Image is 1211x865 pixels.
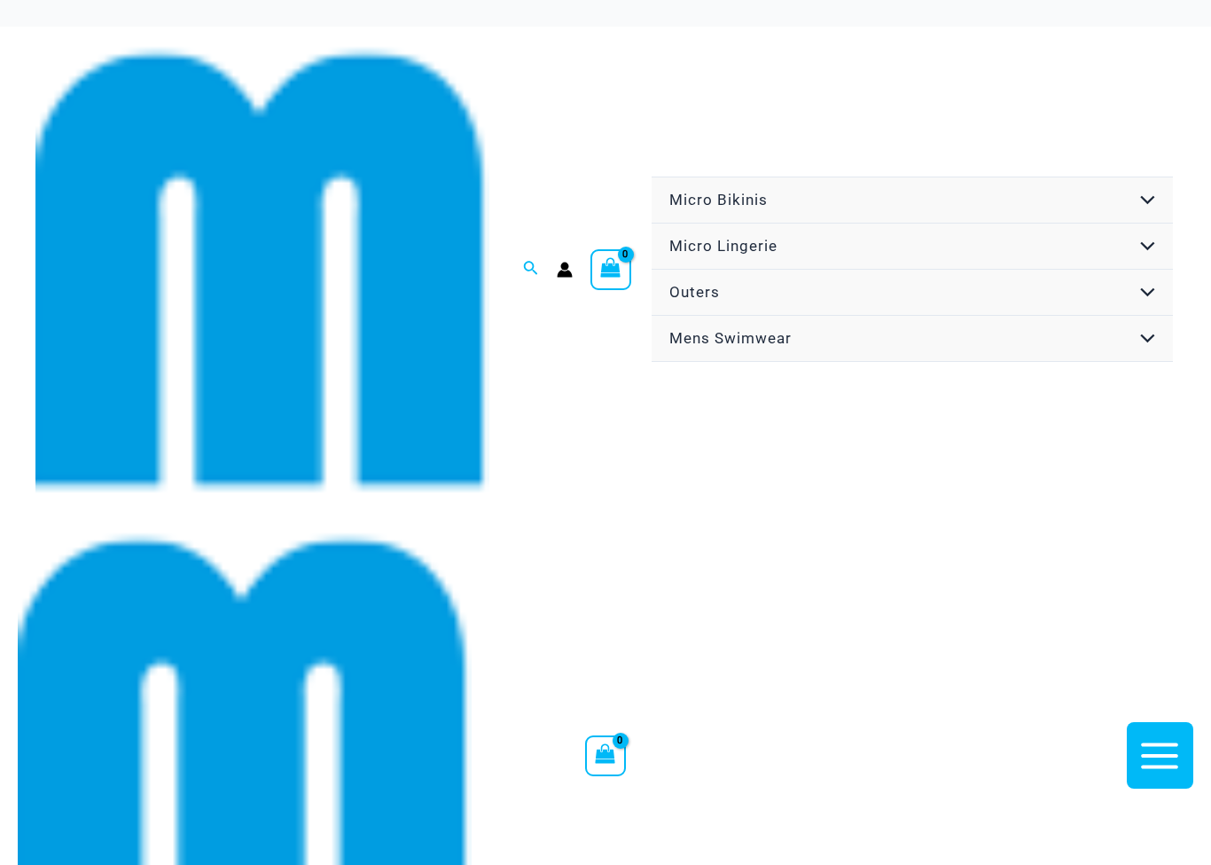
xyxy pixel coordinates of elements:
[669,237,777,255] span: Micro Lingerie
[590,249,631,290] a: View Shopping Cart, empty
[652,177,1173,224] a: Micro BikinisMenu ToggleMenu Toggle
[585,735,626,776] a: View Shopping Cart, empty
[652,316,1173,362] a: Mens SwimwearMenu ToggleMenu Toggle
[652,224,1173,270] a: Micro LingerieMenu ToggleMenu Toggle
[669,283,720,301] span: Outers
[652,270,1173,316] a: OutersMenu ToggleMenu Toggle
[35,43,489,497] img: cropped mm emblem
[669,191,768,208] span: Micro Bikinis
[649,174,1176,365] nav: Site Navigation
[557,262,573,278] a: Account icon link
[523,258,539,280] a: Search icon link
[669,329,792,347] span: Mens Swimwear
